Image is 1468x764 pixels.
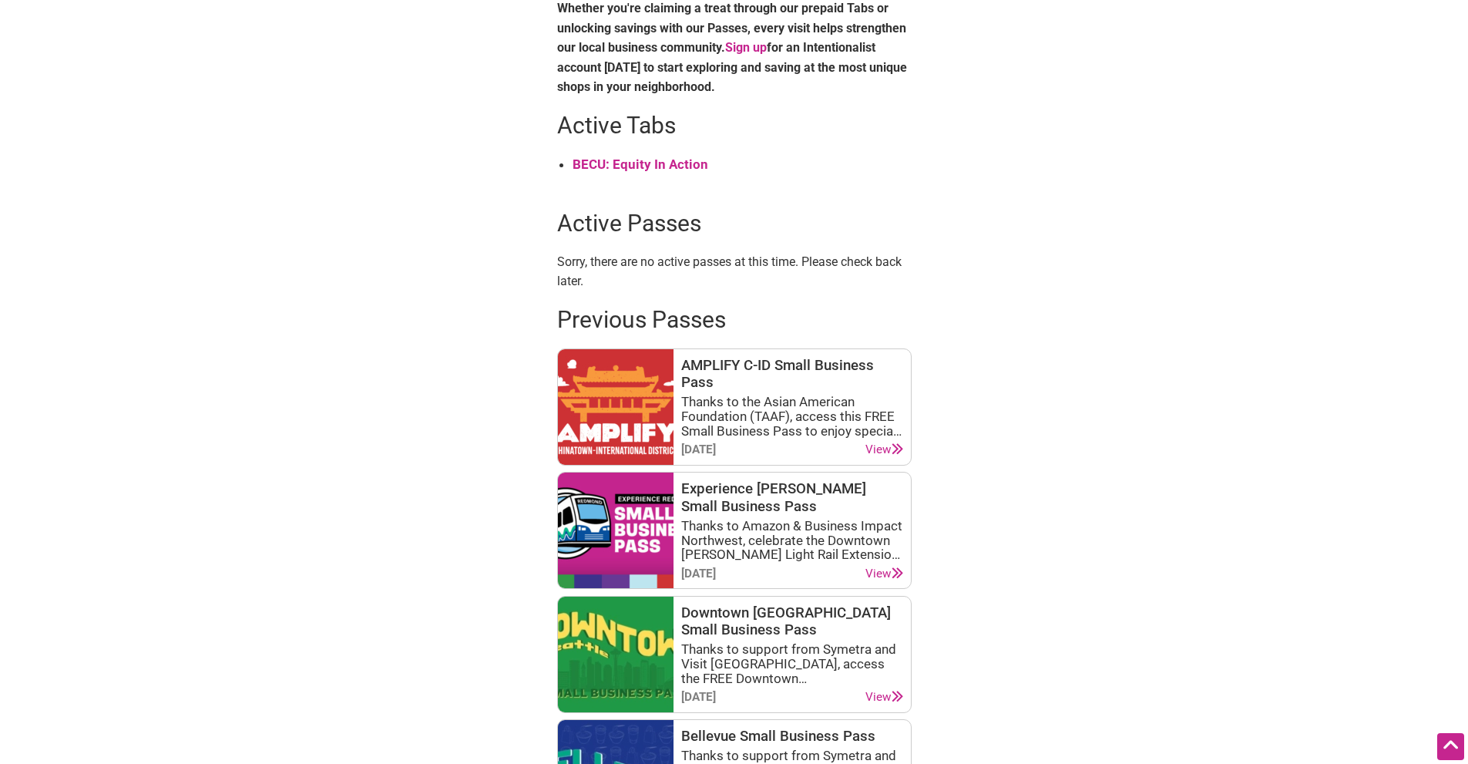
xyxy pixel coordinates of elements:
[865,567,903,581] a: View
[558,473,674,588] img: Experience Redmond Small Business Pass
[865,690,903,705] a: View
[557,1,907,94] strong: Whether you're claiming a treat through our prepaid Tabs or unlocking savings with our Passes, ev...
[725,40,767,55] a: Sign up
[557,207,912,240] h2: Active Passes
[681,443,716,457] div: [DATE]
[558,597,674,712] img: Downtown Seattle Small Business Pass
[557,304,912,336] h2: Previous Passes
[1437,733,1464,760] div: Scroll Back to Top
[681,728,903,745] h3: Bellevue Small Business Pass
[681,604,903,639] h3: Downtown [GEOGRAPHIC_DATA] Small Business Pass
[681,642,903,685] div: Thanks to support from Symetra and Visit [GEOGRAPHIC_DATA], access the FREE Downtown [GEOGRAPHIC_...
[558,349,674,465] img: AMPLIFY - Chinatown-International District
[865,443,903,457] a: View
[681,690,716,705] div: [DATE]
[681,480,903,515] h3: Experience [PERSON_NAME] Small Business Pass
[681,357,903,392] h3: AMPLIFY C-ID Small Business Pass
[681,519,903,562] div: Thanks to Amazon & Business Impact Northwest, celebrate the Downtown [PERSON_NAME] Light Rail Ext...
[681,395,903,438] div: Thanks to the Asian American Foundation (TAAF), access this FREE Small Business Pass to enjoy spe...
[557,109,912,142] h2: Active Tabs
[557,252,912,291] p: Sorry, there are no active passes at this time. Please check back later.
[573,157,708,172] a: BECU: Equity In Action
[681,567,716,581] div: [DATE]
